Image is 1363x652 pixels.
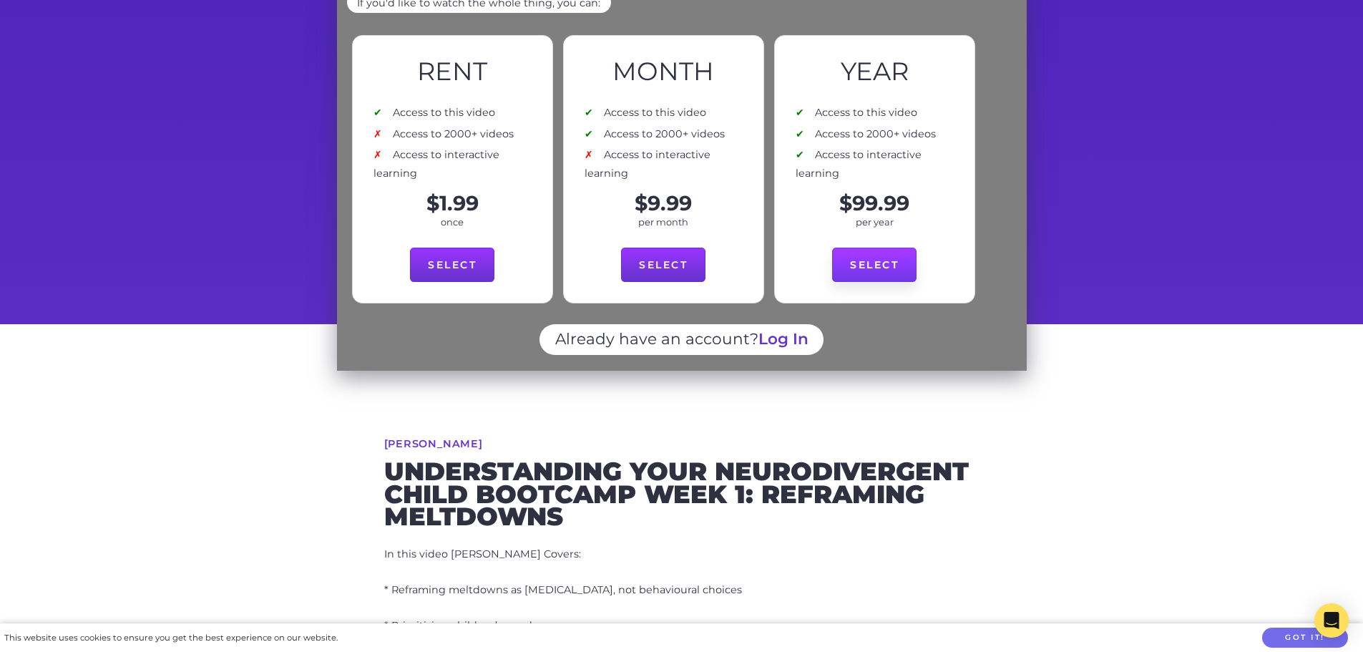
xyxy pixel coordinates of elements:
[775,214,974,230] p: per year
[796,104,967,122] li: Access to this video
[564,57,763,87] h2: Month
[384,460,979,528] h2: Understanding Your Neurodivergent Child Bootcamp Week 1: Reframing Meltdowns
[796,125,967,144] li: Access to 2000+ videos
[410,248,494,282] a: Select
[585,125,756,144] li: Access to 2000+ videos
[775,57,974,87] h2: Year
[585,104,756,122] li: Access to this video
[384,581,979,600] p: * Reframing meltdowns as [MEDICAL_DATA], not behavioural choices
[539,324,824,355] p: Already have an account?
[564,193,763,214] p: $9.99
[373,104,544,122] li: Access to this video
[384,617,979,636] p: * Prioritizing children’s needs
[373,146,544,183] li: Access to interactive learning
[4,631,338,646] div: This website uses cookies to ensure you get the best experience on our website.
[585,146,756,183] li: Access to interactive learning
[1262,628,1348,648] button: Got it!
[384,439,483,449] a: [PERSON_NAME]
[621,248,705,282] a: Select
[796,146,967,183] li: Access to interactive learning
[1314,603,1349,638] div: Open Intercom Messenger
[384,545,979,564] p: In this video [PERSON_NAME] Covers:
[353,193,552,214] p: $1.99
[758,329,808,348] a: Log In
[775,193,974,214] p: $99.99
[832,248,917,282] a: Select
[353,57,552,87] h2: Rent
[564,214,763,230] p: per month
[373,125,544,144] li: Access to 2000+ videos
[353,214,552,230] p: once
